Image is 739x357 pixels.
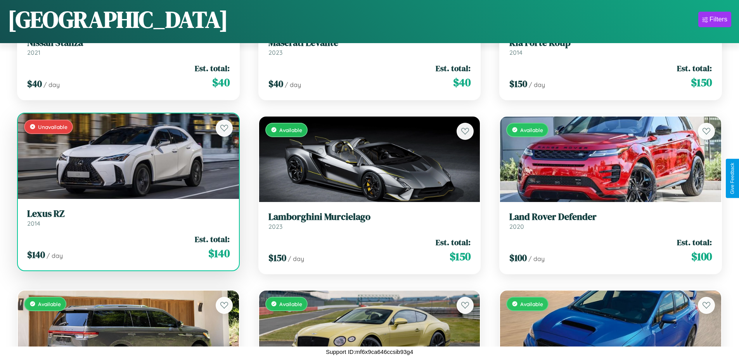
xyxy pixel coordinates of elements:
[509,211,712,223] h3: Land Rover Defender
[710,16,727,23] div: Filters
[27,37,230,56] a: Nissan Stanza2021
[509,37,712,56] a: Kia Forte Koup2014
[268,223,282,230] span: 2023
[528,255,545,263] span: / day
[509,49,523,56] span: 2014
[529,81,545,89] span: / day
[730,163,735,194] div: Give Feedback
[27,208,230,219] h3: Lexus RZ
[326,347,413,357] p: Support ID: mf6x9ca646ccsib93g4
[436,63,471,74] span: Est. total:
[509,251,527,264] span: $ 100
[520,301,543,307] span: Available
[27,37,230,49] h3: Nissan Stanza
[450,249,471,264] span: $ 150
[268,49,282,56] span: 2023
[43,81,60,89] span: / day
[268,211,471,230] a: Lamborghini Murcielago2023
[453,75,471,90] span: $ 40
[691,249,712,264] span: $ 100
[195,233,230,245] span: Est. total:
[27,219,40,227] span: 2014
[195,63,230,74] span: Est. total:
[509,37,712,49] h3: Kia Forte Koup
[208,246,230,261] span: $ 140
[27,49,40,56] span: 2021
[698,12,731,27] button: Filters
[279,127,302,133] span: Available
[27,77,42,90] span: $ 40
[38,124,67,130] span: Unavailable
[27,248,45,261] span: $ 140
[520,127,543,133] span: Available
[38,301,61,307] span: Available
[509,223,524,230] span: 2020
[27,208,230,227] a: Lexus RZ2014
[268,37,471,56] a: Maserati Levante2023
[268,251,286,264] span: $ 150
[212,75,230,90] span: $ 40
[509,77,527,90] span: $ 150
[288,255,304,263] span: / day
[47,252,63,259] span: / day
[279,301,302,307] span: Available
[677,237,712,248] span: Est. total:
[677,63,712,74] span: Est. total:
[436,237,471,248] span: Est. total:
[509,211,712,230] a: Land Rover Defender2020
[268,211,471,223] h3: Lamborghini Murcielago
[268,77,283,90] span: $ 40
[285,81,301,89] span: / day
[8,3,228,35] h1: [GEOGRAPHIC_DATA]
[268,37,471,49] h3: Maserati Levante
[691,75,712,90] span: $ 150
